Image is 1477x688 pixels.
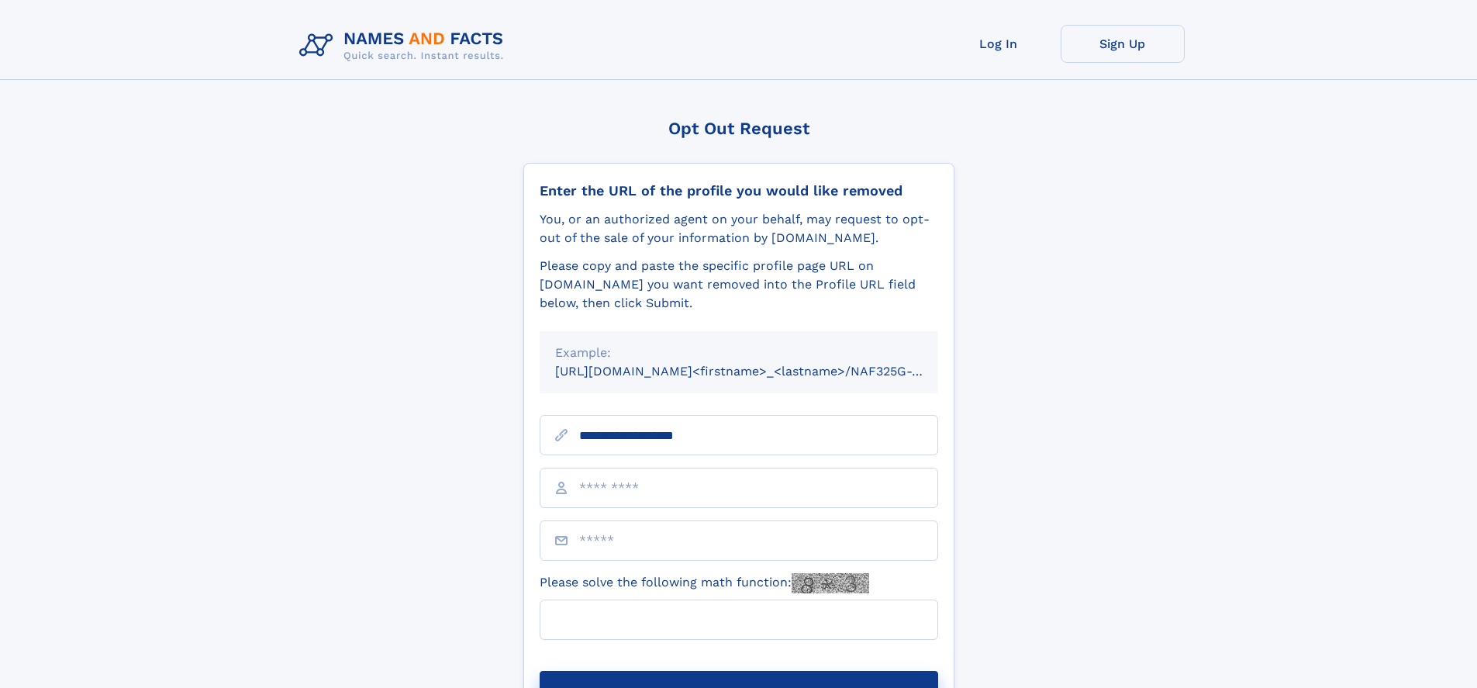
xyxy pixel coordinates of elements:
a: Log In [937,25,1061,63]
div: You, or an authorized agent on your behalf, may request to opt-out of the sale of your informatio... [540,210,938,247]
div: Please copy and paste the specific profile page URL on [DOMAIN_NAME] you want removed into the Pr... [540,257,938,313]
div: Enter the URL of the profile you would like removed [540,182,938,199]
div: Opt Out Request [523,119,954,138]
small: [URL][DOMAIN_NAME]<firstname>_<lastname>/NAF325G-xxxxxxxx [555,364,968,379]
label: Please solve the following math function: [540,573,869,593]
a: Sign Up [1061,25,1185,63]
div: Example: [555,344,923,362]
img: Logo Names and Facts [293,25,516,67]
